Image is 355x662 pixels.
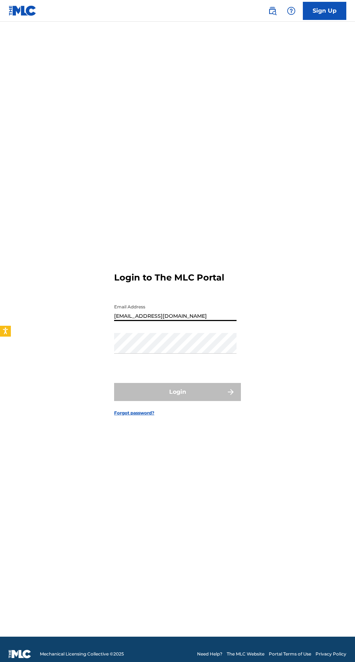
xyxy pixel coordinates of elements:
[303,2,346,20] a: Sign Up
[227,651,264,657] a: The MLC Website
[287,7,296,15] img: help
[114,410,154,416] a: Forgot password?
[40,651,124,657] span: Mechanical Licensing Collective © 2025
[197,651,222,657] a: Need Help?
[114,272,224,283] h3: Login to The MLC Portal
[9,650,31,658] img: logo
[269,651,311,657] a: Portal Terms of Use
[9,5,37,16] img: MLC Logo
[268,7,277,15] img: search
[284,4,298,18] div: Help
[265,4,280,18] a: Public Search
[316,651,346,657] a: Privacy Policy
